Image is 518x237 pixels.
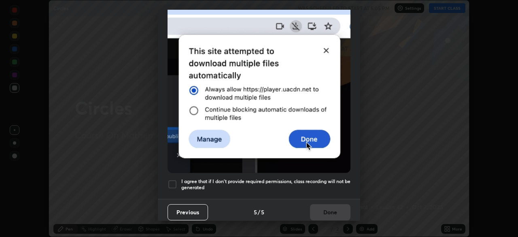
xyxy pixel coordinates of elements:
h4: / [258,208,260,216]
h4: 5 [254,208,257,216]
h4: 5 [261,208,264,216]
h5: I agree that if I don't provide required permissions, class recording will not be generated [181,178,350,191]
button: Previous [168,204,208,220]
